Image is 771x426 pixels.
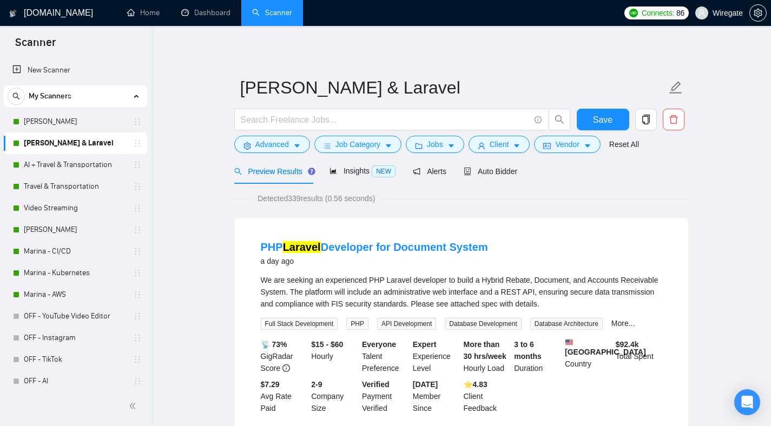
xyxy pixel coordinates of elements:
[283,241,321,253] mark: Laravel
[614,338,664,374] div: Total Spent
[24,197,127,219] a: Video Streaming
[565,338,646,356] b: [GEOGRAPHIC_DATA]
[243,142,251,150] span: setting
[609,138,639,150] a: Reset All
[464,340,506,361] b: More than 30 hrs/week
[255,138,289,150] span: Advanced
[261,380,280,389] b: $7.29
[261,318,338,330] span: Full Stack Development
[24,262,127,284] a: Marina - Kubernetes
[8,88,25,105] button: search
[309,378,360,414] div: Company Size
[464,167,517,176] span: Auto Bidder
[293,142,301,150] span: caret-down
[749,4,767,22] button: setting
[133,204,142,212] span: holder
[513,142,520,150] span: caret-down
[181,8,230,17] a: dashboardDashboard
[413,168,420,175] span: notification
[411,338,462,374] div: Experience Level
[362,380,390,389] b: Verified
[250,192,383,204] span: Detected 339 results (0.56 seconds)
[447,142,455,150] span: caret-down
[330,167,337,175] span: area-chart
[445,318,521,330] span: Database Development
[330,167,396,175] span: Insights
[490,138,509,150] span: Client
[676,7,684,19] span: 86
[261,340,287,349] b: 📡 73%
[636,115,656,124] span: copy
[635,109,657,130] button: copy
[8,92,24,100] span: search
[24,327,127,349] a: OFF - Instagram
[469,136,530,153] button: userClientcaret-down
[534,136,600,153] button: idcardVendorcaret-down
[512,338,563,374] div: Duration
[362,340,396,349] b: Everyone
[669,81,683,95] span: edit
[411,378,462,414] div: Member Since
[133,225,142,234] span: holder
[464,380,487,389] b: ⭐️ 4.83
[4,59,147,81] li: New Scanner
[259,378,309,414] div: Avg Rate Paid
[24,349,127,370] a: OFF - TikTok
[133,139,142,148] span: holder
[252,8,292,17] a: searchScanner
[24,241,127,262] a: Marina - CI/CD
[133,269,142,277] span: holder
[24,284,127,305] a: Marina - AWS
[9,5,17,22] img: logo
[24,132,127,154] a: [PERSON_NAME] & Laravel
[698,9,706,17] span: user
[24,176,127,197] a: Travel & Transportation
[750,9,766,17] span: setting
[133,377,142,385] span: holder
[12,59,139,81] a: New Scanner
[427,138,443,150] span: Jobs
[663,115,684,124] span: delete
[129,401,140,411] span: double-left
[464,168,471,175] span: robot
[478,142,485,150] span: user
[282,364,290,372] span: info-circle
[413,167,446,176] span: Alerts
[360,338,411,374] div: Talent Preference
[549,115,570,124] span: search
[413,340,437,349] b: Expert
[514,340,542,361] b: 3 to 6 months
[543,142,551,150] span: idcard
[261,274,662,310] div: We are seeking an experienced PHP Laravel developer to build a Hybrid Rebate, Document, and Accou...
[24,111,127,132] a: [PERSON_NAME]
[734,389,760,415] div: Open Intercom Messenger
[629,9,638,17] img: upwork-logo.png
[234,168,242,175] span: search
[133,117,142,126] span: holder
[133,290,142,299] span: holder
[749,9,767,17] a: setting
[462,338,512,374] div: Hourly Load
[127,8,160,17] a: homeHome
[415,142,423,150] span: folder
[261,255,488,268] div: a day ago
[563,338,614,374] div: Country
[611,319,635,328] a: More...
[133,312,142,321] span: holder
[406,136,464,153] button: folderJobscaret-down
[24,305,127,327] a: OFF - YouTube Video Editor
[324,142,331,150] span: bars
[259,338,309,374] div: GigRadar Score
[240,74,667,101] input: Scanner name...
[616,340,639,349] b: $ 92.4k
[360,378,411,414] div: Payment Verified
[584,142,591,150] span: caret-down
[133,182,142,191] span: holder
[234,136,310,153] button: settingAdvancedcaret-down
[241,113,530,127] input: Search Freelance Jobs...
[133,355,142,364] span: holder
[663,109,684,130] button: delete
[314,136,401,153] button: barsJob Categorycaret-down
[530,318,603,330] span: Database Architecture
[29,85,71,107] span: My Scanners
